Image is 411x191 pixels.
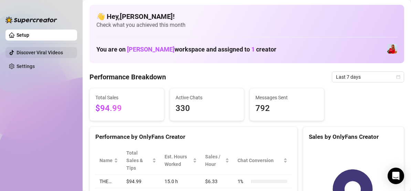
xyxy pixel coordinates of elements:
td: THE… [95,175,122,188]
img: THE (@dominopresley) [387,44,397,54]
th: Name [95,146,122,175]
h4: 👋 Hey, [PERSON_NAME] ! [96,12,397,21]
span: Total Sales & Tips [126,149,151,172]
span: Check what you achieved this month [96,21,397,29]
a: Setup [17,32,29,38]
span: 792 [255,102,318,115]
span: [PERSON_NAME] [127,46,175,53]
td: 15.0 h [160,175,201,188]
h4: Performance Breakdown [89,72,166,82]
span: 330 [176,102,239,115]
span: Name [99,157,113,164]
span: 1 [251,46,255,53]
span: Last 7 days [336,72,400,82]
span: Total Sales [95,94,158,101]
div: Open Intercom Messenger [388,168,404,184]
td: $94.99 [122,175,160,188]
th: Total Sales & Tips [122,146,160,175]
span: Sales / Hour [205,153,224,168]
span: Messages Sent [255,94,318,101]
span: Chat Conversion [238,157,282,164]
div: Est. Hours Worked [165,153,191,168]
div: Sales by OnlyFans Creator [309,132,398,142]
span: 1 % [238,178,249,185]
span: Active Chats [176,94,239,101]
td: $6.33 [201,175,233,188]
img: logo-BBDzfeDw.svg [6,16,57,23]
th: Chat Conversion [233,146,292,175]
div: Performance by OnlyFans Creator [95,132,292,142]
span: $94.99 [95,102,158,115]
th: Sales / Hour [201,146,233,175]
h1: You are on workspace and assigned to creator [96,46,276,53]
span: calendar [396,75,400,79]
a: Discover Viral Videos [17,50,63,55]
a: Settings [17,64,35,69]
